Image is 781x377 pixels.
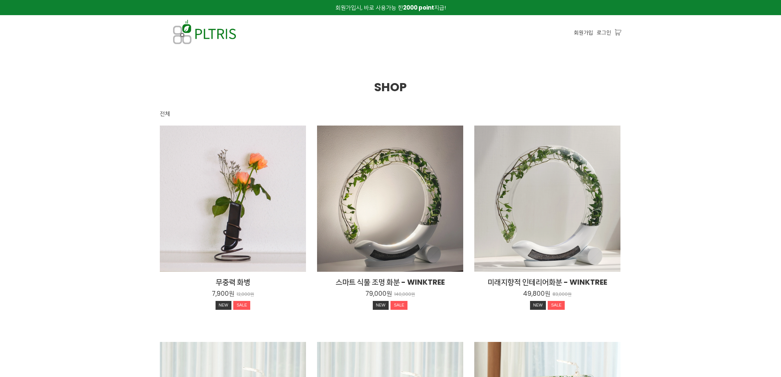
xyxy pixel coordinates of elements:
[390,301,407,310] div: SALE
[373,301,389,310] div: NEW
[160,109,170,118] div: 전체
[523,289,550,298] p: 49,800원
[597,28,611,37] a: 로그인
[553,292,572,297] p: 83,000원
[365,289,392,298] p: 79,000원
[530,301,546,310] div: NEW
[237,292,254,297] p: 12,000원
[394,292,415,297] p: 140,000원
[317,277,463,312] a: 스마트 식물 조명 화분 - WINKTREE 79,000원 140,000원 NEWSALE
[374,79,407,95] span: SHOP
[574,28,593,37] a: 회원가입
[336,4,446,11] span: 회원가입시, 바로 사용가능 한 지급!
[212,289,234,298] p: 7,900원
[474,277,620,312] a: 미래지향적 인테리어화분 - WINKTREE 49,800원 83,000원 NEWSALE
[317,277,463,287] h2: 스마트 식물 조명 화분 - WINKTREE
[160,277,306,312] a: 무중력 화병 7,900원 12,000원 NEWSALE
[216,301,232,310] div: NEW
[233,301,250,310] div: SALE
[474,277,620,287] h2: 미래지향적 인테리어화분 - WINKTREE
[160,277,306,287] h2: 무중력 화병
[548,301,565,310] div: SALE
[403,4,434,11] strong: 2000 point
